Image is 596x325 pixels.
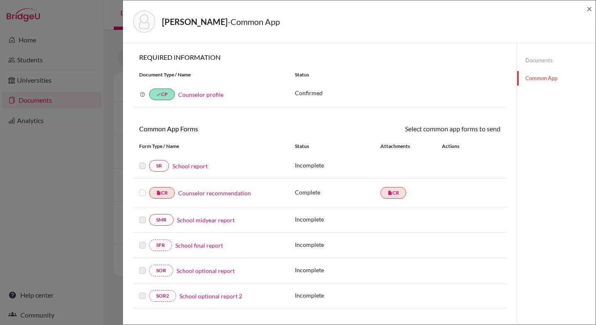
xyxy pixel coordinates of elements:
[586,4,592,14] button: Close
[149,89,175,100] a: doneCP
[517,71,596,86] a: Common App
[380,187,406,199] a: insert_drive_fileCR
[149,160,169,172] a: SR
[517,53,596,68] a: Documents
[432,143,483,150] div: Actions
[295,266,380,274] p: Incomplete
[320,124,507,134] div: Select common app forms to send
[149,187,175,199] a: insert_drive_fileCR
[178,91,223,98] a: Counselor profile
[178,189,251,197] a: Counselor recommendation
[295,240,380,249] p: Incomplete
[149,214,174,226] a: SMR
[149,290,176,302] a: SOR2
[380,143,432,150] div: Attachments
[228,17,280,27] span: - Common App
[295,89,500,97] p: Confirmed
[295,291,380,300] p: Incomplete
[133,71,289,79] div: Document Type / Name
[289,71,507,79] div: Status
[388,190,392,195] i: insert_drive_file
[133,143,289,150] div: Form Type / Name
[295,215,380,224] p: Incomplete
[179,292,242,300] a: School optional report 2
[586,2,592,15] span: ×
[156,190,161,195] i: insert_drive_file
[177,266,235,275] a: School optional report
[295,161,380,170] p: Incomplete
[175,241,223,250] a: School final report
[133,53,507,61] h6: REQUIRED INFORMATION
[295,188,380,197] p: Complete
[295,143,380,150] div: Status
[149,239,172,251] a: SFR
[172,162,208,170] a: School report
[149,265,173,276] a: SOR
[177,216,235,224] a: School midyear report
[156,92,161,97] i: done
[162,17,228,27] strong: [PERSON_NAME]
[133,125,320,133] h6: Common App Forms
